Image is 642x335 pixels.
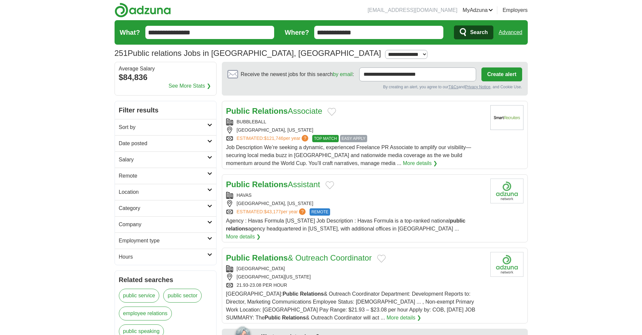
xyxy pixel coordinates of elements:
span: ? [302,135,308,142]
a: Location [115,184,216,200]
a: ESTIMATED:$43,177per year? [237,208,307,216]
span: $43,177 [264,209,281,214]
div: [GEOGRAPHIC_DATA], [US_STATE] [226,200,485,207]
a: More details ❯ [386,314,421,322]
a: Employers [503,6,528,14]
h2: Location [119,188,207,196]
a: Privacy Notice [465,85,490,89]
a: Public RelationsAssociate [226,106,322,115]
span: Search [470,26,488,39]
a: Company [115,216,216,232]
div: $84,836 [119,71,212,83]
li: [EMAIL_ADDRESS][DOMAIN_NAME] [368,6,457,14]
span: EASY APPLY [340,135,367,142]
button: Add to favorite jobs [327,108,336,116]
div: [GEOGRAPHIC_DATA][US_STATE] [226,273,485,280]
a: by email [333,71,353,77]
span: [GEOGRAPHIC_DATA]: & Outreach Coordinator Department: Development Reports to: Director, Marketing... [226,291,475,320]
img: Company logo [490,105,523,130]
strong: Relations [282,315,306,320]
a: Category [115,200,216,216]
button: Add to favorite jobs [377,255,386,263]
button: Add to favorite jobs [325,181,334,189]
h2: Related searches [119,275,212,285]
button: Search [454,25,493,39]
h2: Date posted [119,140,207,147]
span: Job Description We’re seeking a dynamic, experienced Freelance PR Associate to amplify our visibi... [226,145,471,166]
a: More details ❯ [403,159,438,167]
h2: Remote [119,172,207,180]
button: Create alert [481,67,522,81]
a: employee relations [119,307,172,320]
a: Hours [115,249,216,265]
div: BUBBLEBALL [226,118,485,125]
strong: Public [226,253,250,262]
div: HAVAS [226,192,485,199]
a: T&Cs [448,85,458,89]
h2: Employment type [119,237,207,245]
a: ESTIMATED:$121,746per year? [237,135,310,142]
strong: relations [226,226,248,231]
h2: Company [119,221,207,229]
div: Average Salary [119,66,212,71]
a: More details ❯ [226,233,261,241]
a: Remote [115,168,216,184]
a: MyAdzuna [463,6,493,14]
strong: public [450,218,466,224]
strong: Public [283,291,299,297]
a: public service [119,289,160,303]
span: REMOTE [310,208,330,216]
label: Where? [285,27,309,37]
a: Salary [115,151,216,168]
a: See More Stats ❯ [169,82,211,90]
label: What? [120,27,140,37]
img: Adzuna logo [115,3,171,18]
div: [GEOGRAPHIC_DATA] [226,265,485,272]
a: Sort by [115,119,216,135]
img: Company logo [490,179,523,203]
span: TOP MATCH [312,135,338,142]
strong: Public [265,315,280,320]
h2: Hours [119,253,207,261]
a: Advanced [499,26,522,39]
a: Public Relations& Outreach Coordinator [226,253,372,262]
span: ? [299,208,306,215]
h2: Sort by [119,123,207,131]
img: Company logo [490,252,523,277]
a: Employment type [115,232,216,249]
a: public sector [163,289,202,303]
div: [GEOGRAPHIC_DATA], [US_STATE] [226,127,485,134]
span: Receive the newest jobs for this search : [241,70,354,78]
h2: Salary [119,156,207,164]
strong: Public [226,106,250,115]
strong: Relations [252,106,288,115]
h1: Public relations Jobs in [GEOGRAPHIC_DATA], [GEOGRAPHIC_DATA] [115,49,381,58]
span: $121,746 [264,136,283,141]
h2: Category [119,204,207,212]
strong: Public [226,180,250,189]
a: Date posted [115,135,216,151]
strong: Relations [252,180,288,189]
div: By creating an alert, you agree to our and , and Cookie Use. [227,84,522,90]
strong: Relations [300,291,324,297]
span: 251 [115,47,128,59]
a: Public RelationsAssistant [226,180,320,189]
div: 21.93-23.08 PER HOUR [226,282,485,289]
h2: Filter results [115,101,216,119]
strong: Relations [252,253,288,262]
span: Agency : Havas Formula [US_STATE] Job Description : Havas Formula is a top-ranked national agency... [226,218,466,231]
